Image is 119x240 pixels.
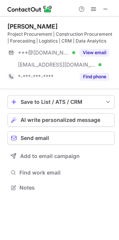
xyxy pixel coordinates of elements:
img: ContactOut v5.3.10 [7,5,52,14]
span: ***@[DOMAIN_NAME] [18,49,70,56]
span: Find work email [19,169,112,176]
div: Project Procurement | Construction Procurement | Forecasting | Logistics | CRM | Data Analytics [7,31,115,44]
button: AI write personalized message [7,113,115,127]
span: [EMAIL_ADDRESS][DOMAIN_NAME] [18,61,96,68]
button: Send email [7,131,115,145]
button: Reveal Button [80,73,109,81]
button: save-profile-one-click [7,95,115,109]
button: Find work email [7,167,115,178]
span: Send email [21,135,49,141]
div: [PERSON_NAME] [7,23,58,30]
span: AI write personalized message [21,117,100,123]
span: Add to email campaign [20,153,80,159]
button: Notes [7,182,115,193]
span: Notes [19,184,112,191]
button: Add to email campaign [7,149,115,163]
div: Save to List / ATS / CRM [21,99,101,105]
button: Reveal Button [80,49,109,56]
